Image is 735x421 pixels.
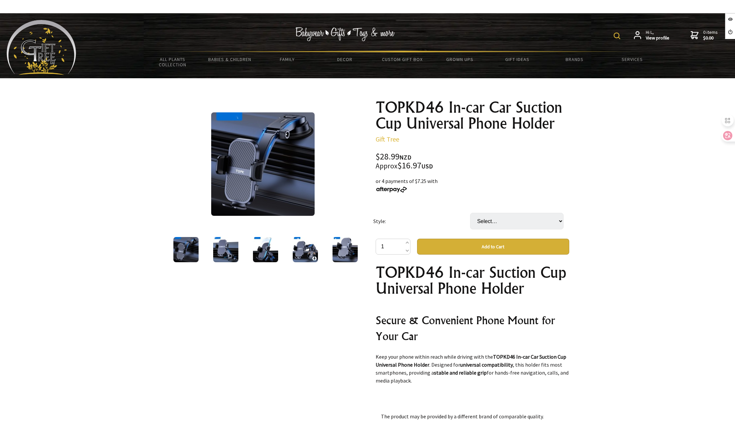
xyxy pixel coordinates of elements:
[488,52,546,66] a: Gift Ideas
[399,153,411,161] span: NZD
[295,27,395,41] img: Babywear - Gifts - Toys & more
[374,52,431,66] a: Custom Gift Box
[144,52,201,72] a: All Plants Collection
[434,369,487,376] strong: stable and reliable grip
[293,237,318,262] img: TOPKD46 In-car Car Suction Cup Universal Phone Holder
[376,353,566,368] strong: TOPKD46 In-car Car Suction Cup Universal Phone Holder
[376,99,569,131] h1: TOPKD46 In-car Car Suction Cup Universal Phone Holder
[376,177,569,193] div: or 4 payments of $7.25 with
[213,237,238,262] img: TOPKD46 In-car Car Suction Cup Universal Phone Holder
[376,152,569,170] div: $28.99 $16.97
[376,187,407,193] img: Afterpay
[546,52,603,66] a: Brands
[376,353,569,385] p: Keep your phone within reach while driving with the . Designed for , this holder fits most smartp...
[421,162,433,170] span: USD
[376,161,398,170] small: Approx
[376,265,569,296] h1: TOPKD46 In-car Suction Cup Universal Phone Holder
[646,35,669,41] strong: View profile
[460,361,513,368] strong: universal compatibility
[691,30,718,41] a: 0 items$0.00
[417,239,569,255] button: Add to Cart
[703,35,718,41] strong: $0.00
[316,52,373,66] a: Decor
[703,29,718,41] span: 0 items
[7,20,76,75] img: Babyware - Gifts - Toys and more...
[376,312,569,344] h2: Secure & Convenient Phone Mount for Your Car
[173,237,199,262] img: TOPKD46 In-car Car Suction Cup Universal Phone Holder
[201,52,259,66] a: Babies & Children
[373,204,470,239] td: Style:
[253,237,278,262] img: TOPKD46 In-car Car Suction Cup Universal Phone Holder
[634,30,669,41] a: Hi L,View profile
[614,32,620,39] img: product search
[333,237,358,262] img: TOPKD46 In-car Car Suction Cup Universal Phone Holder
[211,112,315,216] img: TOPKD46 In-car Car Suction Cup Universal Phone Holder
[603,52,661,66] a: Services
[376,135,399,143] a: Gift Tree
[646,30,669,41] span: Hi L,
[431,52,488,66] a: Grown Ups
[259,52,316,66] a: Family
